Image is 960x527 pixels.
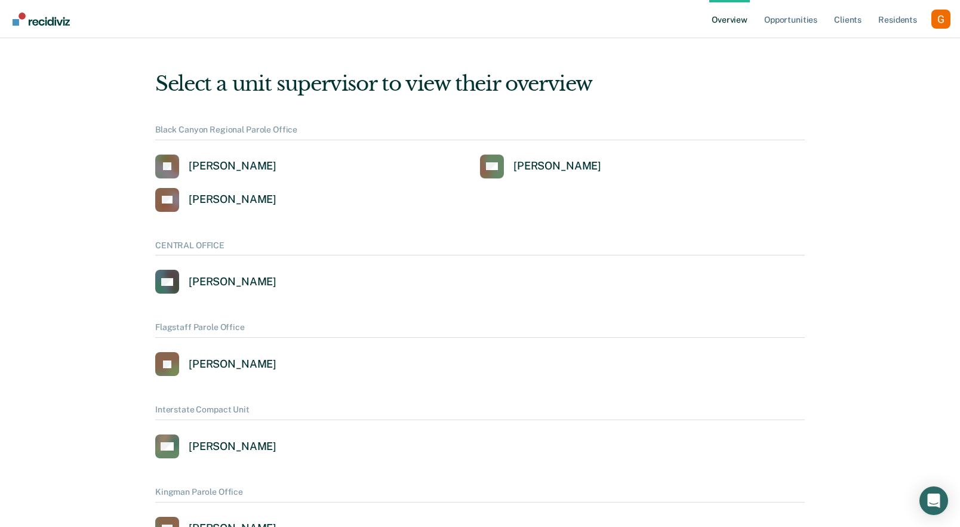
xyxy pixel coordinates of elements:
a: [PERSON_NAME] [480,155,601,178]
div: [PERSON_NAME] [189,440,276,454]
div: Kingman Parole Office [155,487,805,503]
div: Select a unit supervisor to view their overview [155,72,805,96]
div: [PERSON_NAME] [189,159,276,173]
div: Interstate Compact Unit [155,405,805,420]
img: Recidiviz [13,13,70,26]
div: Flagstaff Parole Office [155,322,805,338]
div: [PERSON_NAME] [189,193,276,207]
a: [PERSON_NAME] [155,434,276,458]
div: [PERSON_NAME] [189,275,276,289]
a: [PERSON_NAME] [155,188,276,212]
div: [PERSON_NAME] [513,159,601,173]
a: [PERSON_NAME] [155,155,276,178]
div: CENTRAL OFFICE [155,241,805,256]
div: [PERSON_NAME] [189,358,276,371]
a: [PERSON_NAME] [155,270,276,294]
div: Open Intercom Messenger [919,486,948,515]
div: Black Canyon Regional Parole Office [155,125,805,140]
button: Profile dropdown button [931,10,950,29]
a: [PERSON_NAME] [155,352,276,376]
